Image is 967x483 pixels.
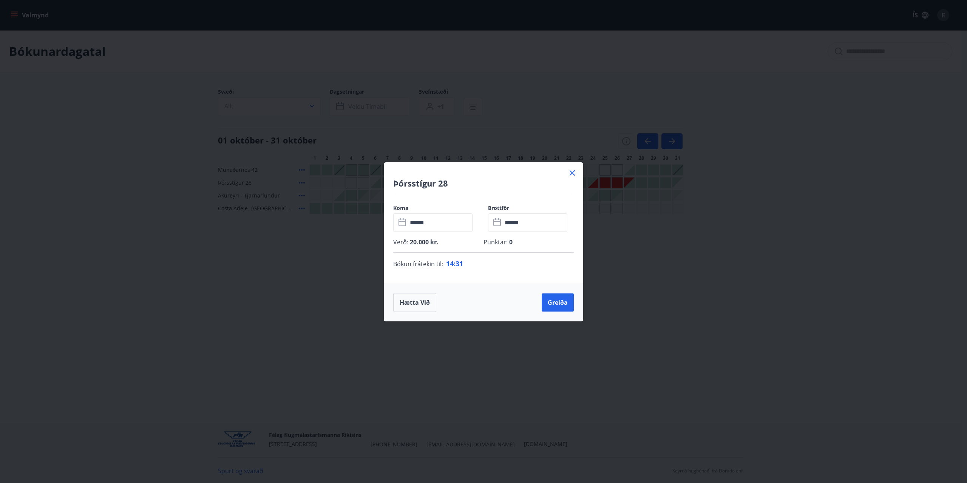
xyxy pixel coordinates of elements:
[393,259,443,269] span: Bókun frátekin til :
[446,259,456,268] span: 14 :
[393,293,436,312] button: Hætta við
[393,238,483,246] p: Verð :
[508,238,513,246] span: 0
[483,238,574,246] p: Punktar :
[542,293,574,312] button: Greiða
[456,259,463,268] span: 31
[488,204,574,212] label: Brottför
[408,238,439,246] span: 20.000 kr.
[393,177,574,189] h4: Þórsstígur 28
[393,204,479,212] label: Koma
